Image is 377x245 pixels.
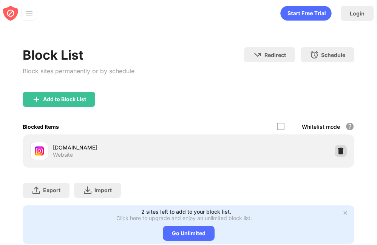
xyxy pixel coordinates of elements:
div: Block List [23,47,134,63]
div: [DOMAIN_NAME] [53,143,188,151]
div: Login [350,10,365,17]
img: favicons [35,146,44,156]
div: Website [53,151,73,158]
div: Go Unlimited [163,226,215,241]
div: Block sites permanently or by schedule [23,66,134,77]
div: Whitelist mode [302,123,340,130]
div: animation [280,6,332,21]
div: 2 sites left to add to your block list. [141,208,231,215]
div: Schedule [321,52,345,58]
img: x-button.svg [342,210,348,216]
div: Click here to upgrade and enjoy an unlimited block list. [116,215,252,221]
div: Export [43,187,60,193]
div: Blocked Items [23,123,59,130]
div: Redirect [264,52,286,58]
img: blocksite-icon-red.svg [3,6,18,21]
div: Add to Block List [43,96,86,102]
div: Import [94,187,112,193]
